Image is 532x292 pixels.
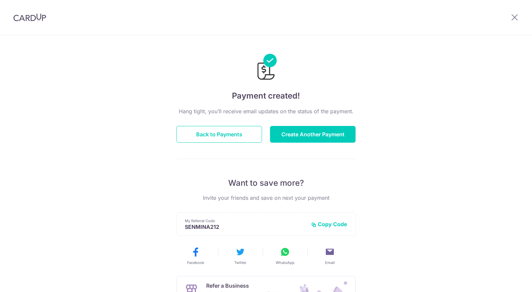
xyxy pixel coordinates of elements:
button: Twitter [221,247,260,265]
h4: Payment created! [176,90,356,102]
button: Email [310,247,350,265]
button: Back to Payments [176,126,262,143]
button: Facebook [176,247,215,265]
p: SENMINA212 [185,224,306,230]
span: Twitter [234,260,246,265]
span: WhatsApp [276,260,294,265]
iframe: Opens a widget where you can find more information [489,272,525,289]
p: Refer a Business [206,282,279,290]
span: Email [325,260,335,265]
p: Want to save more? [176,178,356,188]
img: CardUp [13,13,46,21]
p: My Referral Code [185,218,306,224]
span: Facebook [187,260,204,265]
button: Create Another Payment [270,126,356,143]
p: Hang tight, you’ll receive email updates on the status of the payment. [176,107,356,115]
button: WhatsApp [265,247,305,265]
button: Copy Code [311,221,347,228]
p: Invite your friends and save on next your payment [176,194,356,202]
img: Payments [255,54,277,82]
